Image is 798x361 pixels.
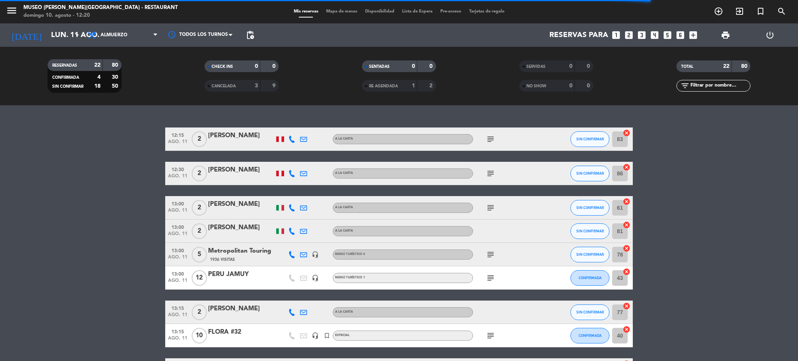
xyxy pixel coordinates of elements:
i: [DATE] [6,27,47,44]
div: Metropolitan Touring [208,246,274,256]
strong: 50 [112,83,120,89]
span: 12:15 [168,130,187,139]
strong: 0 [412,64,415,69]
span: Pre-acceso [436,9,465,14]
span: SENTADAS [369,65,390,69]
div: LOG OUT [748,23,792,47]
i: looks_6 [675,30,685,40]
i: arrow_drop_down [72,30,82,40]
i: add_circle_outline [714,7,723,16]
i: headset_mic [312,274,319,281]
div: domingo 10. agosto - 12:20 [23,12,178,19]
span: ago. 11 [168,278,187,287]
i: subject [486,169,495,178]
button: CONFIRMADA [570,328,609,343]
i: cancel [623,163,630,171]
i: power_settings_new [765,30,775,40]
span: TOTAL [681,65,693,69]
span: 2 [192,304,207,320]
strong: 30 [112,74,120,80]
input: Filtrar por nombre... [690,81,750,90]
span: 2 [192,166,207,181]
i: cancel [623,302,630,310]
span: ago. 11 [168,208,187,217]
span: A la Carta [335,137,353,140]
button: menu [6,5,18,19]
span: CONFIRMADA [579,333,602,338]
i: exit_to_app [735,7,744,16]
button: SIN CONFIRMAR [570,200,609,216]
span: 2 [192,131,207,147]
span: Tarjetas de regalo [465,9,508,14]
span: Almuerzo [101,32,127,38]
button: SIN CONFIRMAR [570,247,609,262]
span: SERVIDAS [526,65,546,69]
span: Lista de Espera [398,9,436,14]
i: cancel [623,244,630,252]
span: A la Carta [335,310,353,313]
strong: 0 [569,83,572,88]
span: 12:30 [168,165,187,173]
span: RESERVADAS [52,64,77,67]
i: looks_5 [662,30,673,40]
i: filter_list [680,81,690,90]
button: CONFIRMADA [570,270,609,286]
strong: 80 [741,64,749,69]
i: search [777,7,786,16]
div: [PERSON_NAME] [208,223,274,233]
span: CONFIRMADA [579,276,602,280]
span: 1936 Visitas [210,257,235,263]
span: A la Carta [335,172,353,175]
div: [PERSON_NAME] [208,165,274,175]
i: turned_in_not [323,332,330,339]
span: 2 [192,223,207,239]
span: Especial [335,334,350,337]
span: 12 [192,270,207,286]
i: cancel [623,268,630,276]
span: Disponibilidad [361,9,398,14]
span: 2 [192,200,207,216]
strong: 18 [94,83,101,89]
strong: 22 [94,62,101,68]
span: CHECK INS [212,65,233,69]
span: SIN CONFIRMAR [576,252,604,257]
strong: 0 [569,64,572,69]
i: looks_two [624,30,634,40]
strong: 1 [412,83,415,88]
strong: 0 [255,64,258,69]
i: menu [6,5,18,16]
span: 5 [192,247,207,262]
span: 10 [192,328,207,343]
div: Museo [PERSON_NAME][GEOGRAPHIC_DATA] - Restaurant [23,4,178,12]
strong: 22 [723,64,729,69]
i: subject [486,250,495,259]
div: [PERSON_NAME] [208,304,274,314]
div: [PERSON_NAME] [208,131,274,141]
span: RE AGENDADA [369,84,398,88]
i: looks_3 [637,30,647,40]
div: FLORA #32 [208,327,274,337]
i: subject [486,203,495,212]
span: SIN CONFIRMAR [576,171,604,175]
span: Menú turístico 4 [335,253,365,256]
i: looks_one [611,30,621,40]
i: cancel [623,221,630,229]
span: ago. 11 [168,139,187,148]
span: NO SHOW [526,84,546,88]
span: pending_actions [245,30,255,40]
i: subject [486,331,495,340]
strong: 0 [272,64,277,69]
span: ago. 11 [168,231,187,240]
i: looks_4 [650,30,660,40]
i: headset_mic [312,251,319,258]
span: 13:15 [168,303,187,312]
span: 13:00 [168,199,187,208]
button: SIN CONFIRMAR [570,304,609,320]
span: 13:15 [168,327,187,336]
button: SIN CONFIRMAR [570,166,609,181]
button: SIN CONFIRMAR [570,223,609,239]
span: SIN CONFIRMAR [576,137,604,141]
div: [PERSON_NAME] [208,199,274,209]
span: A la Carta [335,206,353,209]
strong: 3 [255,83,258,88]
